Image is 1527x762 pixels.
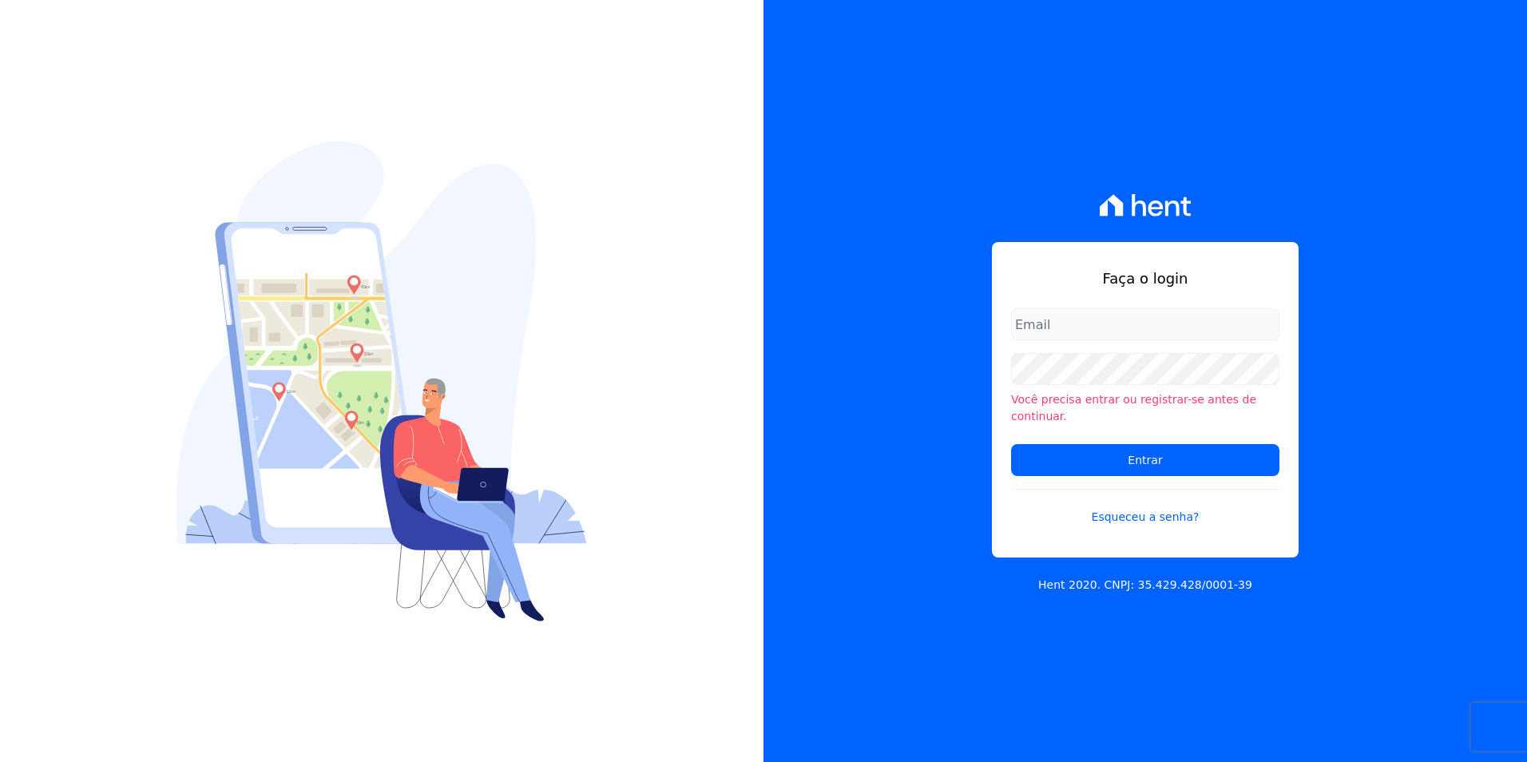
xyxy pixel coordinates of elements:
[1038,577,1252,593] p: Hent 2020. CNPJ: 35.429.428/0001-39
[1011,489,1279,526] a: Esqueceu a senha?
[1011,308,1279,340] input: Email
[1011,391,1279,425] li: Você precisa entrar ou registrar-se antes de continuar.
[1011,268,1279,289] h1: Faça o login
[176,141,587,621] img: Login
[1011,444,1279,476] input: Entrar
